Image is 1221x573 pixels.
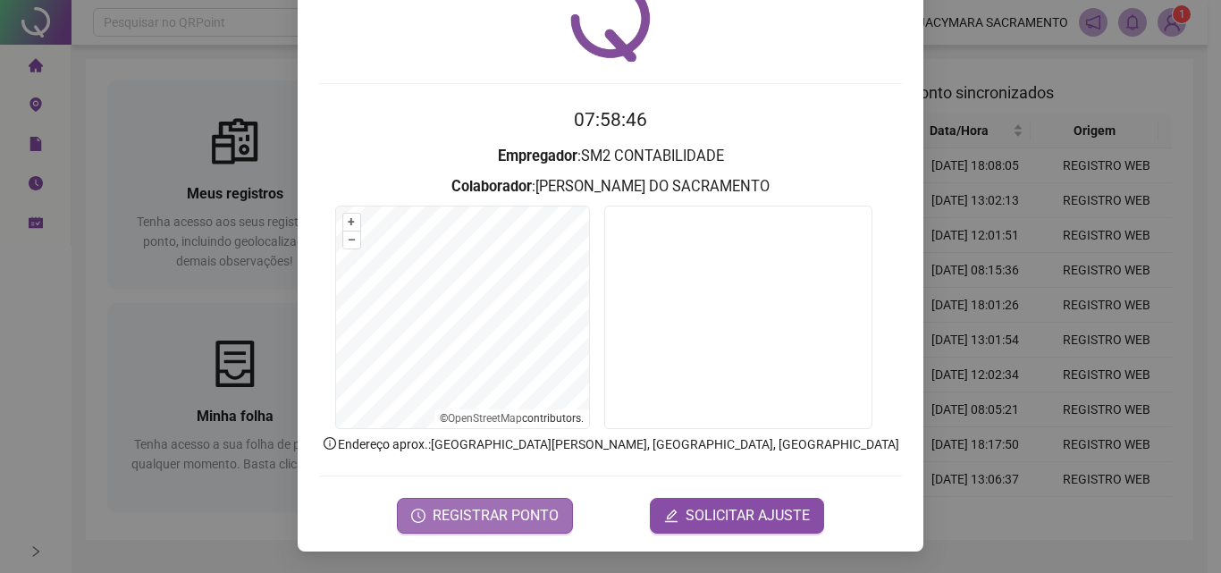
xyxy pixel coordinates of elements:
strong: Colaborador [451,178,532,195]
h3: : SM2 CONTABILIDADE [319,145,902,168]
li: © contributors. [440,412,584,425]
button: + [343,214,360,231]
span: info-circle [322,435,338,451]
span: SOLICITAR AJUSTE [686,505,810,527]
span: clock-circle [411,509,425,523]
button: REGISTRAR PONTO [397,498,573,534]
time: 07:58:46 [574,109,647,131]
strong: Empregador [498,147,577,164]
button: – [343,232,360,249]
a: OpenStreetMap [448,412,522,425]
p: Endereço aprox. : [GEOGRAPHIC_DATA][PERSON_NAME], [GEOGRAPHIC_DATA], [GEOGRAPHIC_DATA] [319,434,902,454]
button: editSOLICITAR AJUSTE [650,498,824,534]
span: edit [664,509,678,523]
h3: : [PERSON_NAME] DO SACRAMENTO [319,175,902,198]
span: REGISTRAR PONTO [433,505,559,527]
